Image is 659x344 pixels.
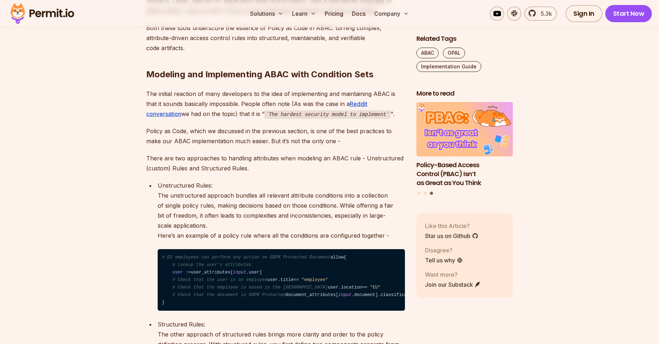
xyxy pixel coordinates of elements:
[162,255,330,260] span: # EU employees can perform any action on GDPR Protected Document
[289,6,319,21] button: Learn
[146,153,405,173] p: There are two approaches to handling attributes when modeling an ABAC rule - Unstructured (custom...
[188,270,191,275] span: =
[172,277,267,282] span: # Check that the user is an employee
[264,110,391,119] code: The hardest security model to implement
[416,102,513,196] div: Posts
[362,285,364,290] span: =
[425,280,481,289] a: Join our Substack
[338,292,352,297] span: input
[259,270,262,275] span: ]
[158,249,405,311] code: allow user_attributes .user user.title user.location document_attributes .document .classification
[247,6,286,21] button: Solutions
[443,48,465,58] a: OPAL
[172,270,183,275] span: user
[146,23,405,53] p: Both these tools underscore the essence of Policy as Code in ABAC: turning complex, attribute-dri...
[349,6,368,21] a: Docs
[172,262,252,267] span: # Lookup the user's attributes
[7,1,77,26] img: Permit logo
[416,48,439,58] a: ABAC
[536,9,552,18] span: 5.3k
[425,232,478,240] a: Star us on Github
[322,6,346,21] a: Pricing
[417,192,420,195] button: Go to slide 1
[424,192,427,195] button: Go to slide 2
[416,61,481,72] a: Implementation Guide
[524,6,557,21] a: 5.3k
[146,126,405,146] p: Policy as Code, which we discussed in the previous section, is one of the best practices to make ...
[336,292,338,297] span: [
[416,89,513,98] h2: More to read
[233,270,246,275] span: input
[565,5,602,22] a: Sign In
[172,285,328,290] span: # Check that the employee is based in the [GEOGRAPHIC_DATA]
[430,192,433,195] button: Go to slide 3
[146,40,405,80] h2: Modeling and Implementing ABAC with Condition Sets
[375,292,378,297] span: ]
[416,161,513,187] h3: Policy-Based Access Control (PBAC) Isn’t as Great as You Think
[425,246,463,255] p: Disagree?
[365,285,367,290] span: =
[158,180,405,241] p: Unstructured Rules: The unstructured approach bundles all relevant attribute conditions into a co...
[172,292,286,297] span: # Check that the document is GDPR Protected
[416,102,513,188] li: 3 of 3
[416,102,513,157] img: Policy-Based Access Control (PBAC) Isn’t as Great as You Think
[416,34,513,43] h2: Related Tags
[301,277,328,282] span: "employee"
[371,6,412,21] button: Company
[146,100,367,117] a: Reddit conversation
[296,277,299,282] span: =
[293,277,296,282] span: =
[370,285,381,290] span: "EU"
[425,222,478,230] p: Like this Article?
[186,270,188,275] span: :
[605,5,652,22] a: Start Now
[230,270,233,275] span: [
[162,300,164,305] span: }
[425,256,463,265] a: Tell us why
[344,255,346,260] span: {
[146,89,405,119] p: The initial reaction of many developers to the idea of implementing and maintaining ABAC is that ...
[425,270,481,279] p: Want more?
